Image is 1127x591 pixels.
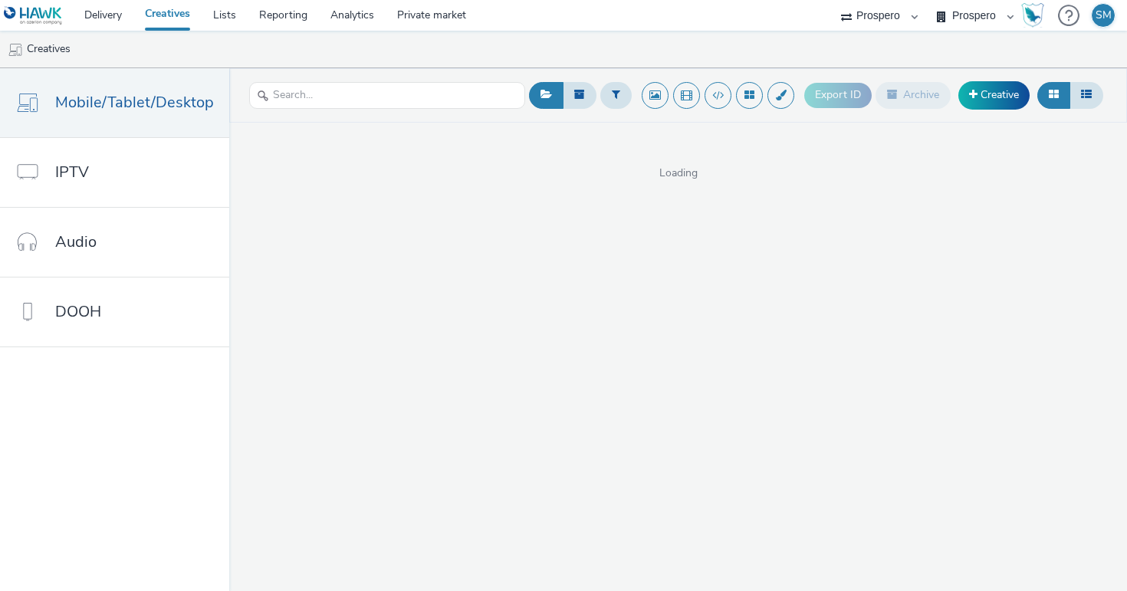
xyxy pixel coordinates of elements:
a: Hawk Academy [1021,3,1050,28]
img: mobile [8,42,23,57]
button: Export ID [804,83,872,107]
span: IPTV [55,161,89,183]
a: Creative [958,81,1030,109]
button: Table [1069,82,1103,108]
input: Search... [249,82,525,109]
span: Mobile/Tablet/Desktop [55,91,214,113]
img: Hawk Academy [1021,3,1044,28]
span: Audio [55,231,97,253]
span: DOOH [55,300,101,323]
button: Grid [1037,82,1070,108]
img: undefined Logo [4,6,63,25]
span: Loading [229,166,1127,181]
div: SM [1096,4,1112,27]
button: Archive [876,82,951,108]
